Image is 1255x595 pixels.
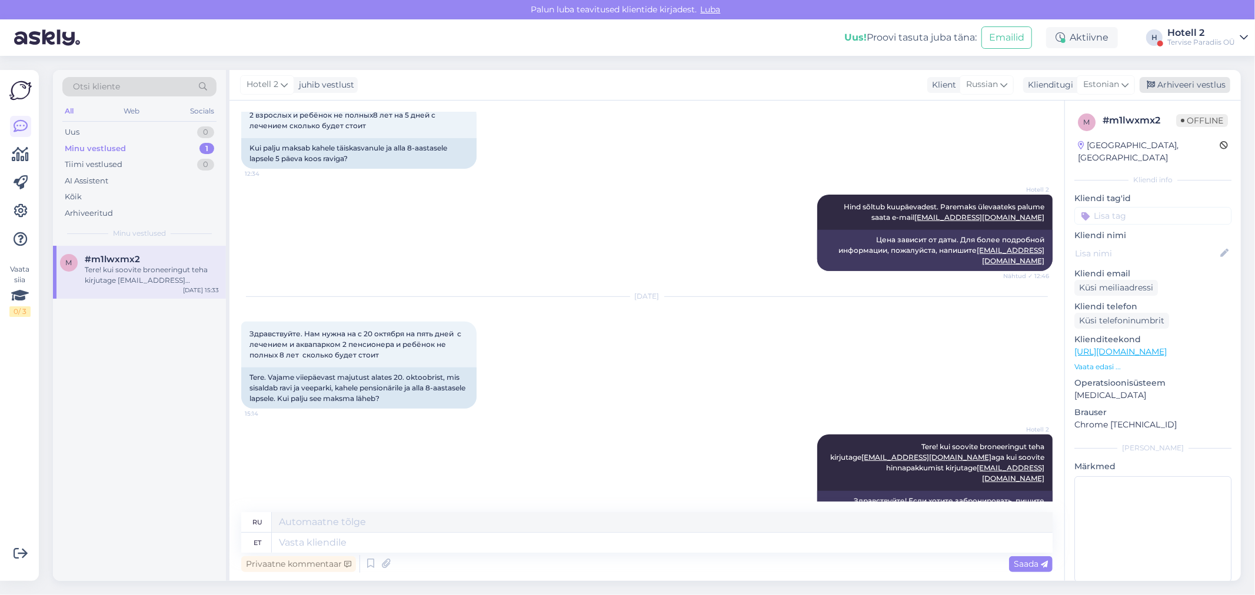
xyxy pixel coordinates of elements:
[247,78,278,91] span: Hotell 2
[241,291,1053,302] div: [DATE]
[241,367,477,409] div: Tere. Vajame viiepäevast majutust alates 20. oktoobrist, mis sisaldab ravi ja veeparki, kahele pe...
[9,306,31,317] div: 0 / 3
[254,533,261,553] div: et
[697,4,724,15] span: Luba
[188,103,217,119] div: Socials
[1084,118,1090,126] span: m
[817,230,1053,271] div: Цена зависит от даты. Для более подробной информации, пожалуйста, напишите
[1074,280,1158,296] div: Küsi meiliaadressi
[197,126,214,138] div: 0
[1005,185,1049,194] span: Hotell 2
[1074,207,1231,225] input: Lisa tag
[1140,77,1230,93] div: Arhiveeri vestlus
[66,258,72,267] span: m
[65,143,126,155] div: Minu vestlused
[1167,38,1235,47] div: Tervise Paradiis OÜ
[294,79,354,91] div: juhib vestlust
[927,79,956,91] div: Klient
[861,453,991,462] a: [EMAIL_ADDRESS][DOMAIN_NAME]
[1074,443,1231,453] div: [PERSON_NAME]
[1074,419,1231,431] p: Chrome [TECHNICAL_ID]
[252,512,262,532] div: ru
[197,159,214,171] div: 0
[1078,139,1220,164] div: [GEOGRAPHIC_DATA], [GEOGRAPHIC_DATA]
[1074,175,1231,185] div: Kliendi info
[73,81,120,93] span: Otsi kliente
[1074,389,1231,402] p: [MEDICAL_DATA]
[241,556,356,572] div: Privaatne kommentaar
[245,169,289,178] span: 12:34
[1074,268,1231,280] p: Kliendi email
[113,228,166,239] span: Minu vestlused
[199,143,214,155] div: 1
[977,463,1044,483] a: [EMAIL_ADDRESS][DOMAIN_NAME]
[1014,559,1048,569] span: Saada
[844,202,1046,222] span: Hind sõltub kuupäevadest. Paremaks ülevaateks palume saata e-mail
[85,254,140,265] span: #m1lwxmx2
[914,213,1044,222] a: [EMAIL_ADDRESS][DOMAIN_NAME]
[1167,28,1248,47] a: Hotell 2Tervise Paradiis OÜ
[65,126,79,138] div: Uus
[844,32,867,43] b: Uus!
[966,78,998,91] span: Russian
[1046,27,1118,48] div: Aktiivne
[65,159,122,171] div: Tiimi vestlused
[1074,300,1231,313] p: Kliendi telefon
[1146,29,1163,46] div: H
[817,491,1053,543] div: Здравствуйте! Если хотите забронировать, пишите на , а если хотите получить предложение, пишите
[981,26,1032,49] button: Emailid
[1176,114,1228,127] span: Offline
[1074,346,1167,357] a: [URL][DOMAIN_NAME]
[1074,313,1169,329] div: Küsi telefoninumbrit
[9,264,31,317] div: Vaata siia
[65,175,108,187] div: AI Assistent
[1074,362,1231,372] p: Vaata edasi ...
[844,31,977,45] div: Proovi tasuta juba täna:
[1083,78,1119,91] span: Estonian
[1074,377,1231,389] p: Operatsioonisüsteem
[65,191,82,203] div: Kõik
[65,208,113,219] div: Arhiveeritud
[245,409,289,418] span: 15:14
[1005,425,1049,434] span: Hotell 2
[1023,79,1073,91] div: Klienditugi
[9,79,32,102] img: Askly Logo
[1003,272,1049,280] span: Nähtud ✓ 12:46
[122,103,142,119] div: Web
[1074,406,1231,419] p: Brauser
[977,246,1044,265] a: [EMAIL_ADDRESS][DOMAIN_NAME]
[1074,333,1231,346] p: Klienditeekond
[1074,192,1231,205] p: Kliendi tag'id
[1103,113,1176,128] div: # m1lwxmx2
[1074,460,1231,473] p: Märkmed
[1074,229,1231,242] p: Kliendi nimi
[249,329,463,359] span: Здравствуйте. Нам нужна на с 20 октября на пять дней с лечением и аквапарком 2 пенсионера и ребён...
[1075,247,1218,260] input: Lisa nimi
[1167,28,1235,38] div: Hotell 2
[183,286,219,295] div: [DATE] 15:33
[241,138,477,169] div: Kui palju maksab kahele täiskasvanule ja alla 8-aastasele lapsele 5 päeva koos raviga?
[85,265,219,286] div: Tere! kui soovite broneeringut teha kirjutage [EMAIL_ADDRESS][DOMAIN_NAME] aga kui soovite hinnap...
[62,103,76,119] div: All
[830,442,1046,483] span: Tere! kui soovite broneeringut teha kirjutage aga kui soovite hinnapakkumist kirjutage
